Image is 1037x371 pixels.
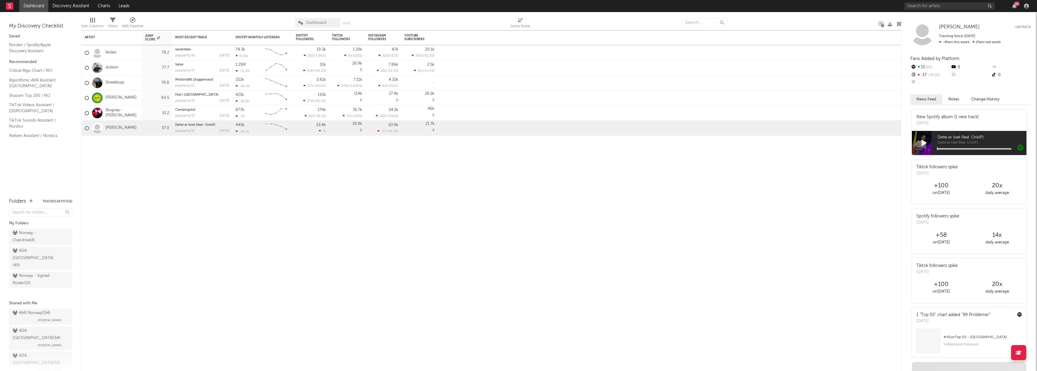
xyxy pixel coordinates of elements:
div: 7.86k [388,63,398,67]
div: Spotify followers spike [916,213,959,220]
div: 46k [428,107,435,111]
span: Dette er livet (feat. OnklP) [937,134,1026,141]
div: Edit Columns [81,15,103,33]
div: 0 [991,71,1031,79]
div: 74.3k [236,48,245,52]
a: Norway - Signed Roster(12) [9,271,72,288]
div: Norway - Overdrive ( 8 ) [13,230,55,244]
span: [PERSON_NAME] [38,317,62,324]
div: Filters [108,15,118,33]
div: 77.7 [145,64,169,71]
div: 332k [236,78,244,82]
div: Saved [9,33,72,40]
span: 205 [308,54,313,58]
svg: Chart title [263,60,290,75]
div: 14 x [969,232,1025,239]
div: popularity: 52 [175,129,195,133]
div: 179k [318,108,326,112]
div: [DATE] [220,54,229,57]
div: Spotify Followers [296,34,317,41]
div: ( ) [412,54,435,58]
input: Search for folders... [9,208,72,217]
span: +250 % [387,84,397,88]
a: #45onTop 50 - [GEOGRAPHIC_DATA]546kplaylist followers [912,329,1026,357]
a: seventeen [175,48,191,51]
span: +99.5 % [313,100,325,103]
div: ( ) [344,54,362,58]
div: A&R Pipeline [122,23,143,30]
div: Norway - Signed Roster ( 12 ) [13,272,55,287]
div: 0 [332,90,362,105]
div: 53.4k [316,123,326,127]
svg: Chart title [263,45,290,60]
div: # 45 on Top 50 - [GEOGRAPHIC_DATA] [944,334,1022,341]
div: popularity: 56 [175,99,195,103]
div: ( ) [377,69,398,73]
div: 50.9k [388,123,398,127]
div: popularity: 61 [175,84,195,87]
a: Salve [175,63,183,66]
div: -16.8k [236,99,249,103]
div: ADA [GEOGRAPHIC_DATA] ( 54 ) [13,327,67,342]
div: 110k [318,93,326,97]
div: 0 [950,63,991,71]
div: on [DATE] [913,189,969,197]
span: 263 [308,115,314,118]
div: ( ) [378,54,398,58]
div: Most Recent Track [175,36,220,39]
div: on [DATE] [913,288,969,295]
div: Recommended [9,59,72,66]
span: 13 [323,130,326,133]
div: 76.8 [145,79,169,87]
a: Critical Algo Chart / NO [9,67,66,74]
div: Jump Score [511,23,530,30]
div: daily average [969,288,1025,295]
div: -- [910,79,950,87]
div: 26.9k [352,62,362,65]
a: TikTok Sounds Assistant / Nordics [9,117,66,129]
div: 19.3k [317,48,326,52]
a: A&R Norway(154)[PERSON_NAME] [9,309,72,325]
span: -5.96 % [314,54,325,58]
div: -26.4k [236,84,250,88]
div: 13 [910,63,950,71]
a: Nielsen Assistant / Nordics [9,132,66,139]
span: Fans Added by Platform [910,56,960,61]
a: [PERSON_NAME] [106,95,137,100]
a: ADA [GEOGRAPHIC_DATA](54)[PERSON_NAME] [9,326,72,350]
div: 51.2 [145,109,169,117]
svg: Chart title [263,90,290,106]
div: [DATE] [916,269,958,275]
span: 41 [418,69,421,73]
span: 373 [307,100,312,103]
div: 21.7k [425,122,435,126]
div: 1.29k [353,48,362,52]
a: ADA [GEOGRAPHIC_DATA](49) [9,246,72,270]
div: ( ) [305,114,326,118]
div: 20 x [969,281,1025,288]
div: ADA [GEOGRAPHIC_DATA] ( 50 ) [13,352,67,367]
a: "99 Problemer" [962,313,990,317]
div: [DATE] [916,170,958,176]
div: [DATE] [220,129,229,133]
span: -17 [381,130,386,133]
div: 1 "Top 50" chart added [916,312,990,318]
button: Change History [965,94,1006,104]
div: ( ) [378,84,398,88]
button: News Feed [910,94,942,104]
div: YouTube Subscribers [404,34,425,41]
div: 0 [404,106,435,120]
div: 34.5k [389,108,398,112]
div: 27.4k [389,92,398,96]
div: Folders [9,198,26,205]
span: [PERSON_NAME] [939,24,980,30]
div: 89 [1014,2,1020,6]
span: 2 [348,54,350,58]
div: 0 [332,121,362,135]
div: Dette er livet (feat. OnklP) [175,123,229,127]
button: Save [343,22,350,25]
div: ADA [GEOGRAPHIC_DATA] ( 49 ) [13,247,55,269]
svg: Chart title [263,75,290,90]
div: 421k [236,93,244,97]
div: Tiktok followers spike [916,263,958,269]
